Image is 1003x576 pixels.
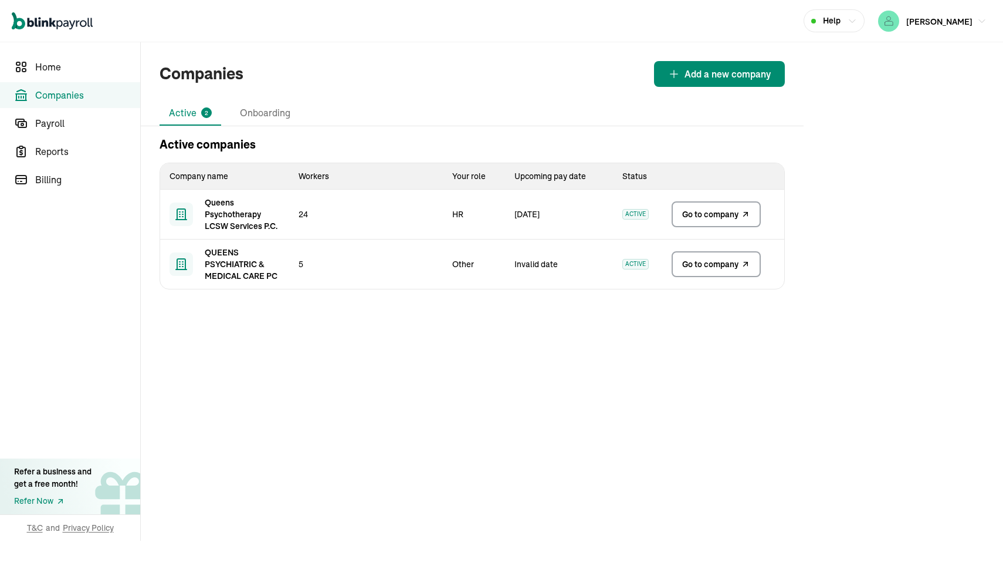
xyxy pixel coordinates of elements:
td: 5 [289,240,443,289]
span: ACTIVE [622,259,649,270]
span: Queens Psychotherapy LCSW Services P.C. [205,197,280,232]
button: Help [804,9,865,32]
th: Company name [160,163,289,190]
td: HR [443,190,505,240]
td: Other [443,240,505,289]
span: Add a new company [685,67,771,81]
a: Go to company [672,251,761,277]
span: Reports [35,144,140,159]
span: QUEENS PSYCHIATRIC & MEDICAL CARE PC [205,247,280,282]
button: [PERSON_NAME] [873,8,991,34]
th: Workers [289,163,443,190]
span: Home [35,60,140,74]
h1: Companies [160,62,243,86]
th: Upcoming pay date [505,163,613,190]
button: Add a new company [654,61,785,87]
span: Privacy Policy [63,522,114,534]
li: Active [160,101,221,126]
a: Go to company [672,201,761,227]
iframe: Chat Widget [802,449,1003,576]
li: Onboarding [231,101,300,126]
span: Companies [35,88,140,102]
span: T&C [27,522,43,534]
span: [PERSON_NAME] [906,16,972,27]
span: ACTIVE [622,209,649,220]
span: Go to company [682,258,738,270]
th: Your role [443,163,505,190]
a: Refer Now [14,495,92,507]
span: Go to company [682,208,738,220]
td: 24 [289,190,443,240]
span: Billing [35,173,140,187]
th: Status [613,163,667,190]
span: and [46,522,60,534]
span: 2 [205,109,208,117]
h2: Active companies [160,136,256,153]
span: Payroll [35,116,140,130]
td: [DATE] [505,190,613,240]
td: Invalid date [505,240,613,289]
nav: Global [12,4,93,38]
span: Help [823,15,841,27]
div: Refer a business and get a free month! [14,466,92,490]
